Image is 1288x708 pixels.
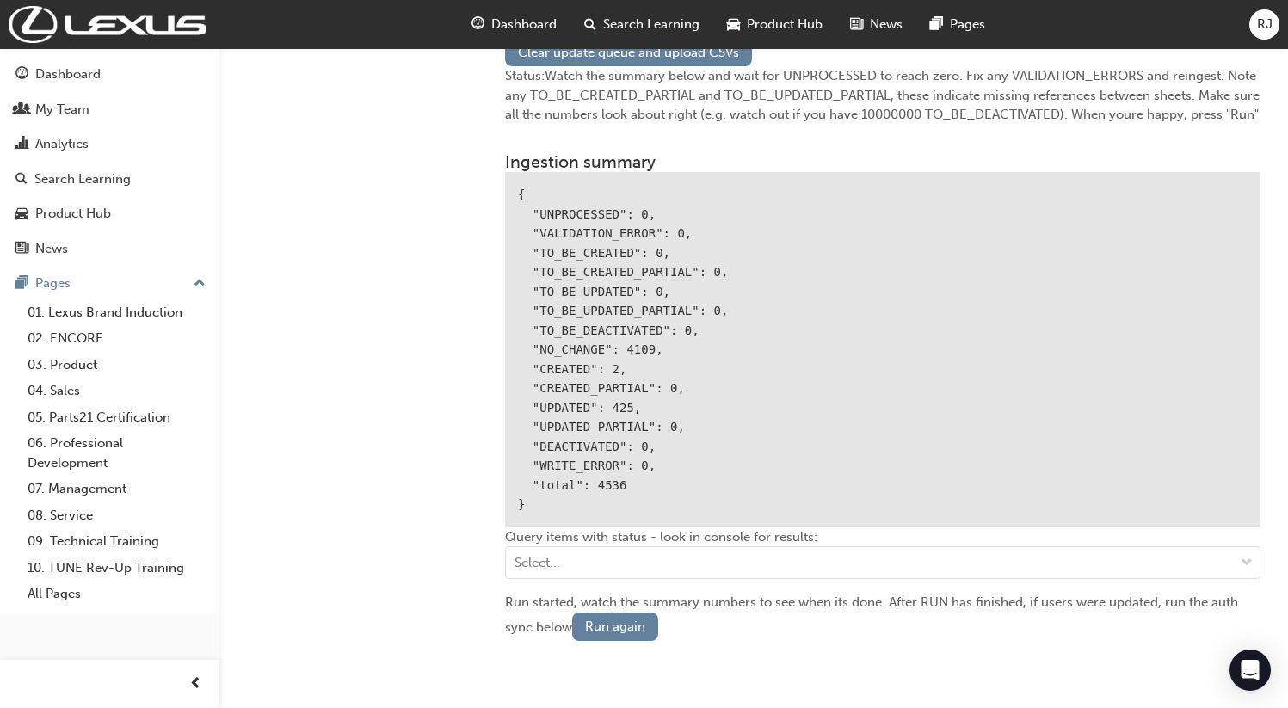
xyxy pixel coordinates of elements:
[603,15,699,34] span: Search Learning
[836,7,916,42] a: news-iconNews
[21,325,213,352] a: 02. ENCORE
[870,15,903,34] span: News
[505,593,1260,641] div: Run started, watch the summary numbers to see when its done. After RUN has finished, if users wer...
[35,239,68,259] div: News
[584,14,596,35] span: search-icon
[194,273,206,295] span: up-icon
[15,206,28,222] span: car-icon
[189,674,202,695] span: prev-icon
[1249,9,1279,40] button: RJ
[21,476,213,502] a: 07. Management
[458,7,570,42] a: guage-iconDashboard
[15,242,28,257] span: news-icon
[727,14,740,35] span: car-icon
[505,527,1260,594] div: Query items with status - look in console for results:
[21,352,213,379] a: 03. Product
[916,7,999,42] a: pages-iconPages
[21,502,213,529] a: 08. Service
[21,299,213,326] a: 01. Lexus Brand Induction
[7,128,213,160] a: Analytics
[1241,552,1253,575] span: down-icon
[21,430,213,476] a: 06. Professional Development
[15,102,28,118] span: people-icon
[747,15,823,34] span: Product Hub
[9,6,206,43] img: Trak
[505,152,1260,172] h3: Ingestion summary
[505,38,752,66] button: Clear update queue and upload CSVs
[21,378,213,404] a: 04. Sales
[21,555,213,582] a: 10. TUNE Rev-Up Training
[850,14,863,35] span: news-icon
[1229,650,1271,691] div: Open Intercom Messenger
[515,553,560,573] div: Select...
[7,94,213,126] a: My Team
[35,65,101,84] div: Dashboard
[570,7,713,42] a: search-iconSearch Learning
[930,14,943,35] span: pages-icon
[15,67,28,83] span: guage-icon
[35,100,89,120] div: My Team
[15,172,28,188] span: search-icon
[1257,15,1273,34] span: RJ
[7,268,213,299] button: Pages
[7,58,213,90] a: Dashboard
[21,581,213,607] a: All Pages
[950,15,985,34] span: Pages
[7,198,213,230] a: Product Hub
[21,404,213,431] a: 05. Parts21 Certification
[15,137,28,152] span: chart-icon
[34,169,131,189] div: Search Learning
[7,233,213,265] a: News
[505,172,1260,527] div: { "UNPROCESSED": 0, "VALIDATION_ERROR": 0, "TO_BE_CREATED": 0, "TO_BE_CREATED_PARTIAL": 0, "TO_BE...
[491,15,557,34] span: Dashboard
[7,55,213,268] button: DashboardMy TeamAnalyticsSearch LearningProduct HubNews
[35,204,111,224] div: Product Hub
[35,134,89,154] div: Analytics
[15,276,28,292] span: pages-icon
[7,163,213,195] a: Search Learning
[35,274,71,293] div: Pages
[572,613,658,641] button: Run again
[505,66,1260,125] div: Status: Watch the summary below and wait for UNPROCESSED to reach zero. Fix any VALIDATION_ERRORS...
[21,528,213,555] a: 09. Technical Training
[713,7,836,42] a: car-iconProduct Hub
[471,14,484,35] span: guage-icon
